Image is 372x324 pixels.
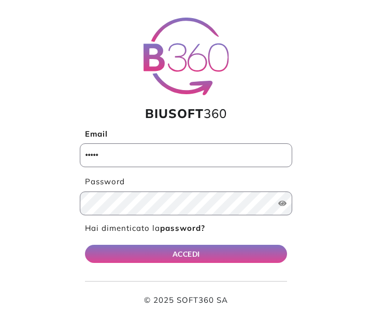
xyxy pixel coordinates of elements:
button: ACCEDI [85,245,287,263]
h1: 360 [80,106,292,121]
p: © 2025 SOFT360 SA [85,294,287,306]
span: BIUSOFT [145,106,204,121]
b: password? [160,223,205,233]
b: Email [85,129,108,139]
a: Hai dimenticato lapassword? [85,223,205,233]
label: Password [80,176,292,188]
